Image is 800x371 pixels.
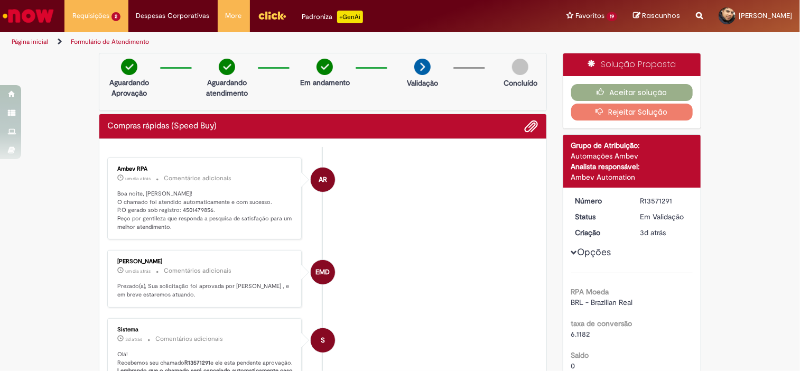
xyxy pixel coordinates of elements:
time: 27/09/2025 18:45:31 [125,268,151,274]
p: Aguardando Aprovação [104,77,155,98]
img: img-circle-grey.png [512,59,528,75]
div: Solução Proposta [563,53,701,76]
span: More [226,11,242,21]
span: BRL - Brazilian Real [571,298,633,307]
img: check-circle-green.png [219,59,235,75]
p: +GenAi [337,11,363,23]
span: Requisições [72,11,109,21]
p: Prezado(a), Sua solicitação foi aprovada por [PERSON_NAME] , e em breve estaremos atuando. [117,282,293,299]
span: AR [319,167,327,192]
div: Grupo de Atribuição: [571,140,693,151]
span: Despesas Corporativas [136,11,210,21]
div: Automações Ambev [571,151,693,161]
time: 26/09/2025 15:43:47 [640,228,666,237]
div: Ambev RPA [117,166,293,172]
h2: Compras rápidas (Speed Buy) Histórico de tíquete [107,122,217,131]
div: System [311,328,335,353]
time: 26/09/2025 15:43:59 [125,336,142,342]
span: um dia atrás [125,175,151,182]
span: 19 [607,12,617,21]
a: Página inicial [12,38,48,46]
ul: Trilhas de página [8,32,525,52]
img: click_logo_yellow_360x200.png [258,7,286,23]
b: R13571291 [184,359,210,367]
small: Comentários adicionais [164,174,231,183]
span: 2 [111,12,120,21]
b: taxa de conversão [571,319,632,328]
div: Ambev Automation [571,172,693,182]
dt: Status [568,211,632,222]
span: 3d atrás [640,228,666,237]
span: Rascunhos [642,11,680,21]
p: Concluído [504,78,537,88]
p: Em andamento [300,77,350,88]
b: RPA Moeda [571,287,609,296]
button: Aceitar solução [571,84,693,101]
div: Em Validação [640,211,689,222]
a: Formulário de Atendimento [71,38,149,46]
b: Saldo [571,350,589,360]
img: arrow-next.png [414,59,431,75]
div: Padroniza [302,11,363,23]
small: Comentários adicionais [155,335,223,344]
span: Favoritos [575,11,604,21]
img: check-circle-green.png [121,59,137,75]
img: ServiceNow [1,5,55,26]
span: 0 [571,361,575,370]
button: Rejeitar Solução [571,104,693,120]
small: Comentários adicionais [164,266,231,275]
dt: Número [568,196,632,206]
span: EMD [315,259,330,285]
span: 6.1182 [571,329,590,339]
span: [PERSON_NAME] [739,11,792,20]
p: Aguardando atendimento [201,77,253,98]
span: um dia atrás [125,268,151,274]
div: [PERSON_NAME] [117,258,293,265]
button: Adicionar anexos [525,119,538,133]
span: S [321,328,325,353]
div: Analista responsável: [571,161,693,172]
div: R13571291 [640,196,689,206]
div: Ambev RPA [311,168,335,192]
p: Validação [407,78,438,88]
div: 26/09/2025 15:43:47 [640,227,689,238]
span: 3d atrás [125,336,142,342]
div: Sistema [117,327,293,333]
time: 27/09/2025 18:49:39 [125,175,151,182]
dt: Criação [568,227,632,238]
div: Edilson Moreira Do Cabo Souza [311,260,335,284]
img: check-circle-green.png [317,59,333,75]
p: Boa noite, [PERSON_NAME]! O chamado foi atendido automaticamente e com sucesso. P.O gerado sob re... [117,190,293,231]
a: Rascunhos [633,11,680,21]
